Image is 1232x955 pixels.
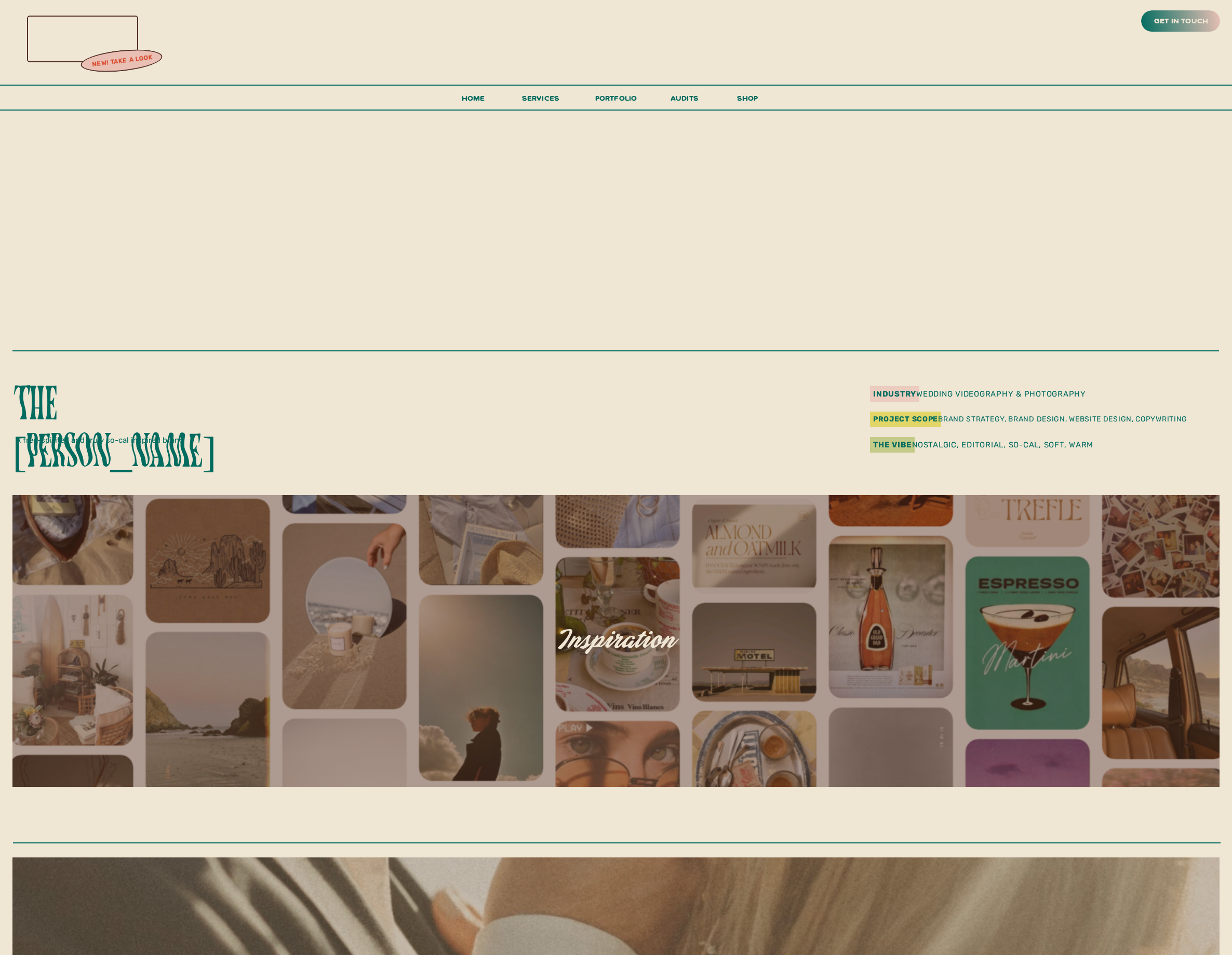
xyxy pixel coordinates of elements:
a: get in touch [1152,14,1210,29]
a: new! take a look [79,51,165,72]
p: Inspiration [483,627,749,655]
p: wedding videography & photography [873,388,1108,398]
b: Project Scope [873,415,938,424]
a: Home [457,91,489,111]
b: The Vibe [873,440,912,449]
a: portfolio [592,91,640,111]
a: audits [669,91,700,110]
span: services [522,93,560,103]
a: services [519,91,563,111]
p: nostalgic, editorial, so-cal, soft, warm [873,439,1189,453]
p: Brand Strategy, Brand Design, Website Design, Copywriting [873,413,1208,428]
p: A free-spirited and truly so-cal inspired brand [16,434,249,450]
p: The [PERSON_NAME] [12,383,239,428]
b: industry [873,389,916,399]
a: shop [722,91,772,110]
